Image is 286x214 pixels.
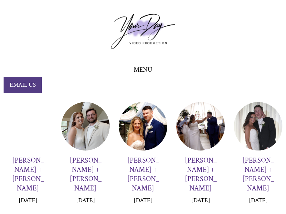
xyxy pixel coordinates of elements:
[241,156,275,193] h3: [PERSON_NAME] + [PERSON_NAME]
[19,197,38,204] p: [DATE]
[68,156,103,193] h3: [PERSON_NAME] + [PERSON_NAME]
[4,77,42,93] a: EMAIL US
[249,197,268,204] p: [DATE]
[119,102,167,212] a: [PERSON_NAME] + [PERSON_NAME] [DATE]
[76,197,95,204] p: [DATE]
[183,156,218,193] h3: [PERSON_NAME] + [PERSON_NAME]
[4,102,52,212] a: [PERSON_NAME] + [PERSON_NAME] [DATE]
[11,156,45,193] h3: [PERSON_NAME] + [PERSON_NAME]
[176,102,225,212] a: [PERSON_NAME] + [PERSON_NAME] [DATE]
[134,197,153,204] p: [DATE]
[100,3,186,60] a: Your Day Production Logo
[126,156,160,193] h3: [PERSON_NAME] + [PERSON_NAME]
[61,102,110,212] a: [PERSON_NAME] + [PERSON_NAME] [DATE]
[134,66,152,74] span: MENU
[10,81,36,89] span: EMAIL US
[191,197,210,204] p: [DATE]
[234,102,282,212] a: [PERSON_NAME] + [PERSON_NAME] [DATE]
